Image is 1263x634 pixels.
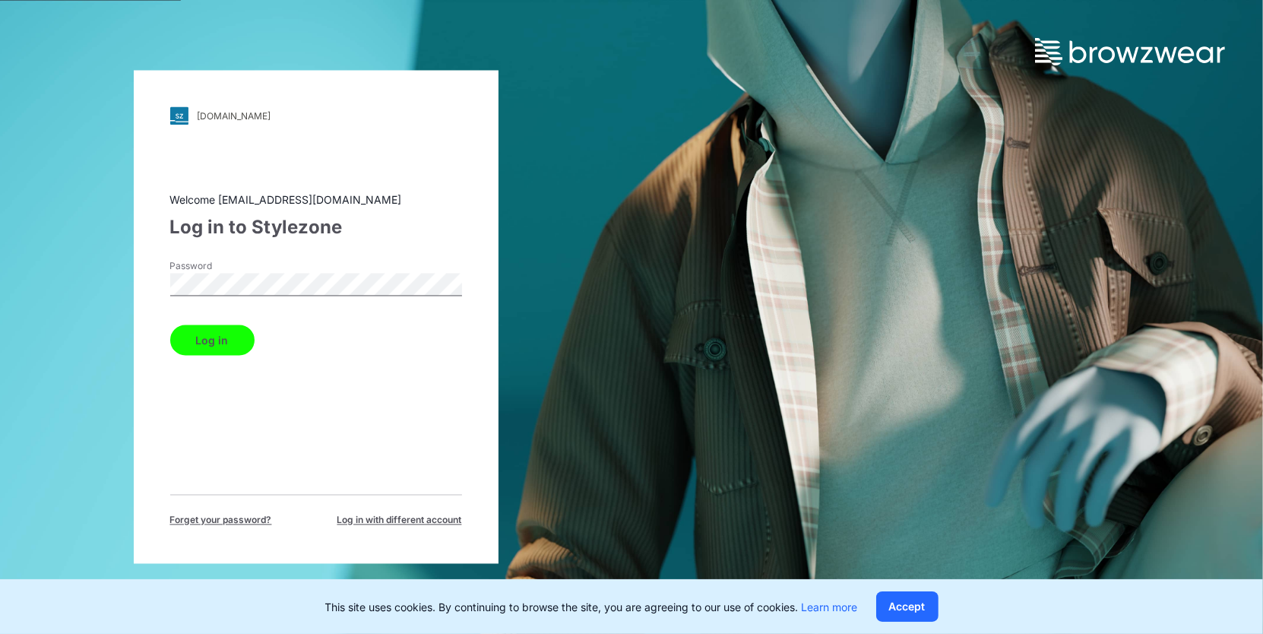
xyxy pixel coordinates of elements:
[170,325,255,356] button: Log in
[198,110,271,122] div: [DOMAIN_NAME]
[170,192,462,208] div: Welcome [EMAIL_ADDRESS][DOMAIN_NAME]
[170,214,462,242] div: Log in to Stylezone
[170,107,188,125] img: svg+xml;base64,PHN2ZyB3aWR0aD0iMjgiIGhlaWdodD0iMjgiIHZpZXdCb3g9IjAgMCAyOCAyOCIgZmlsbD0ibm9uZSIgeG...
[1035,38,1225,65] img: browzwear-logo.73288ffb.svg
[170,514,272,528] span: Forget your password?
[337,514,462,528] span: Log in with different account
[170,107,462,125] a: [DOMAIN_NAME]
[876,591,939,622] button: Accept
[170,260,277,274] label: Password
[802,601,858,613] a: Learn more
[325,599,858,615] p: This site uses cookies. By continuing to browse the site, you are agreeing to our use of cookies.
